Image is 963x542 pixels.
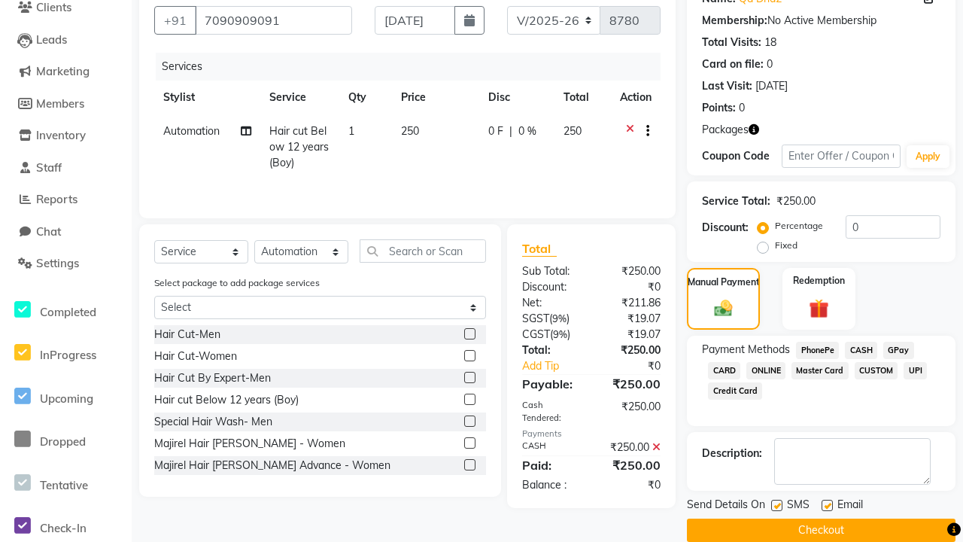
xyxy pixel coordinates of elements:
div: Majirel Hair [PERSON_NAME] Advance - Women [154,458,390,473]
div: Coupon Code [702,148,782,164]
div: ₹250.00 [591,263,672,279]
span: 250 [564,124,582,138]
div: ₹0 [591,477,672,493]
input: Enter Offer / Coupon Code [782,145,901,168]
th: Total [554,81,612,114]
button: +91 [154,6,196,35]
img: _cash.svg [709,298,738,319]
span: GPay [883,342,914,359]
div: 0 [767,56,773,72]
label: Percentage [775,219,823,233]
a: Staff [4,160,128,177]
th: Action [611,81,661,114]
span: Chat [36,224,61,239]
div: Discount: [702,220,749,236]
span: Staff [36,160,62,175]
div: 0 [739,100,745,116]
div: ₹0 [591,279,672,295]
div: Discount: [511,279,591,295]
div: Cash Tendered: [511,399,591,425]
div: ₹250.00 [776,193,816,209]
div: Hair Cut-Men [154,327,220,343]
a: Marketing [4,63,128,81]
span: ONLINE [746,362,785,379]
div: Hair Cut By Expert-Men [154,370,271,386]
div: Payments [522,428,661,440]
div: ₹250.00 [591,375,672,393]
span: SGST [522,312,549,325]
span: 0 % [518,123,536,139]
a: Chat [4,224,128,241]
a: Add Tip [511,358,605,374]
span: UPI [904,362,927,379]
span: InProgress [40,348,96,362]
div: Service Total: [702,193,770,209]
span: 1 [348,124,354,138]
div: ( ) [511,327,591,343]
span: CASH [845,342,877,359]
th: Stylist [154,81,260,114]
img: _gift.svg [803,297,834,321]
div: Description: [702,446,762,461]
div: ₹0 [605,358,672,374]
div: Last Visit: [702,78,752,94]
div: Membership: [702,13,767,29]
div: Balance : [511,477,591,493]
span: Members [36,96,84,111]
div: ₹19.07 [591,327,672,343]
div: 18 [764,35,776,50]
span: Inventory [36,128,86,142]
span: CGST [522,327,550,341]
th: Disc [479,81,554,114]
span: Total [522,241,557,257]
span: PhonePe [796,342,839,359]
div: No Active Membership [702,13,940,29]
span: Completed [40,305,96,319]
div: Sub Total: [511,263,591,279]
div: Total: [511,343,591,358]
input: Search by Name/Mobile/Email/Code [195,6,352,35]
span: Check-In [40,521,87,535]
div: ₹250.00 [591,440,672,455]
a: Inventory [4,127,128,145]
th: Price [392,81,479,114]
span: Dropped [40,434,86,449]
div: Card on file: [702,56,764,72]
span: Tentative [40,478,88,492]
label: Redemption [793,274,845,288]
th: Qty [339,81,392,114]
button: Checkout [687,519,955,542]
span: Payment Methods [702,342,790,358]
div: ₹250.00 [591,399,672,425]
a: Members [4,96,128,113]
div: Services [156,53,672,81]
span: CARD [708,362,740,379]
div: [DATE] [755,78,788,94]
div: ₹19.07 [591,311,672,327]
label: Fixed [775,239,797,252]
div: Special Hair Wash- Men [154,414,272,430]
a: Settings [4,255,128,273]
div: ₹250.00 [591,456,672,474]
span: Marketing [36,64,90,78]
span: 9% [552,312,567,324]
span: 9% [553,328,567,340]
span: Leads [36,32,67,47]
span: 250 [401,124,419,138]
label: Manual Payment [688,276,760,289]
span: Reports [36,192,77,206]
div: Hair cut Below 12 years (Boy) [154,392,299,408]
div: Points: [702,100,736,116]
button: Apply [907,145,949,168]
div: ( ) [511,311,591,327]
span: Hair cut Below 12 years (Boy) [269,124,329,169]
div: ₹211.86 [591,295,672,311]
div: Net: [511,295,591,311]
span: Credit Card [708,382,762,400]
span: Upcoming [40,391,93,406]
a: Leads [4,32,128,49]
span: CUSTOM [855,362,898,379]
span: Packages [702,122,749,138]
a: Reports [4,191,128,209]
span: SMS [787,497,810,516]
